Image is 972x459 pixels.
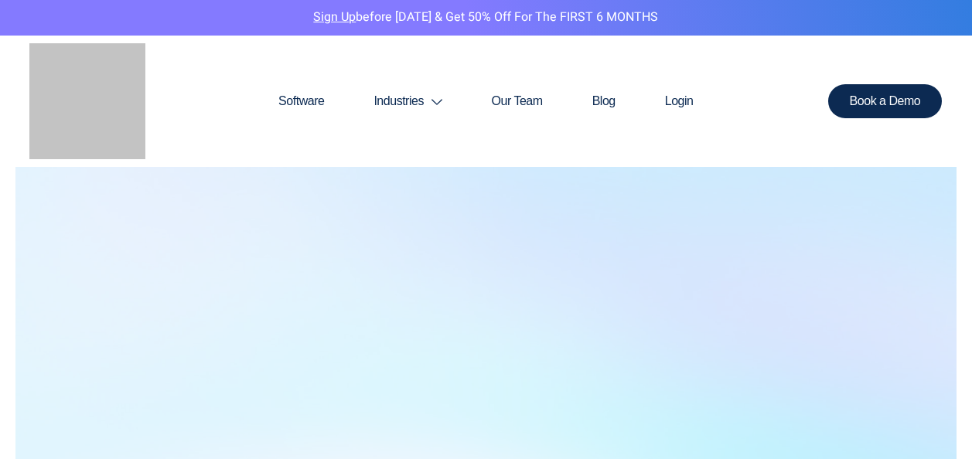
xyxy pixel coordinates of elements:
a: Our Team [467,64,568,138]
a: Blog [568,64,640,138]
a: Login [640,64,718,138]
a: Industries [349,64,466,138]
a: Software [254,64,349,138]
p: before [DATE] & Get 50% Off for the FIRST 6 MONTHS [12,8,960,28]
a: Sign Up [313,8,356,26]
a: Book a Demo [828,84,943,118]
span: Book a Demo [850,95,921,107]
